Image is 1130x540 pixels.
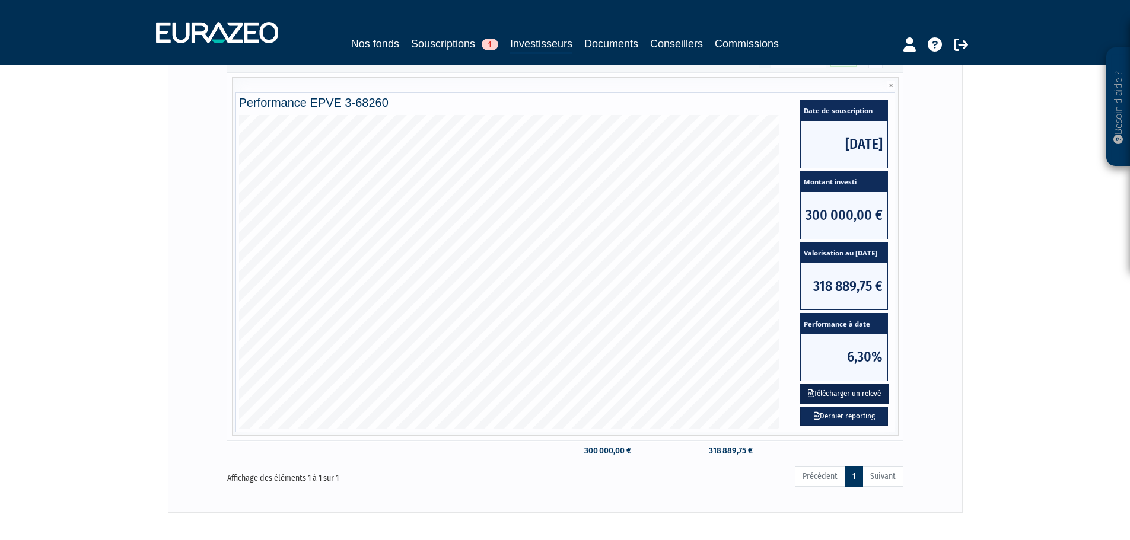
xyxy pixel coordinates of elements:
[801,101,887,121] span: Date de souscription
[411,36,498,52] a: Souscriptions1
[801,334,887,381] span: 6,30%
[156,22,278,43] img: 1732889491-logotype_eurazeo_blanc_rvb.png
[702,440,759,461] td: 318 889,75 €
[227,465,499,484] div: Affichage des éléments 1 à 1 sur 1
[576,440,637,461] td: 300 000,00 €
[801,314,887,334] span: Performance à date
[801,172,887,192] span: Montant investi
[800,384,889,404] button: Télécharger un relevé
[510,36,572,54] a: Investisseurs
[584,36,638,52] a: Documents
[801,243,887,263] span: Valorisation au [DATE]
[801,192,887,239] span: 300 000,00 €
[239,96,892,109] h4: Performance EPVE 3-68260
[801,263,887,309] span: 318 889,75 €
[715,36,779,52] a: Commissions
[800,407,888,426] a: Dernier reporting
[845,466,863,487] a: 1
[1112,54,1125,161] p: Besoin d'aide ?
[650,36,703,52] a: Conseillers
[482,39,498,50] span: 1
[351,36,399,52] a: Nos fonds
[801,121,887,168] span: [DATE]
